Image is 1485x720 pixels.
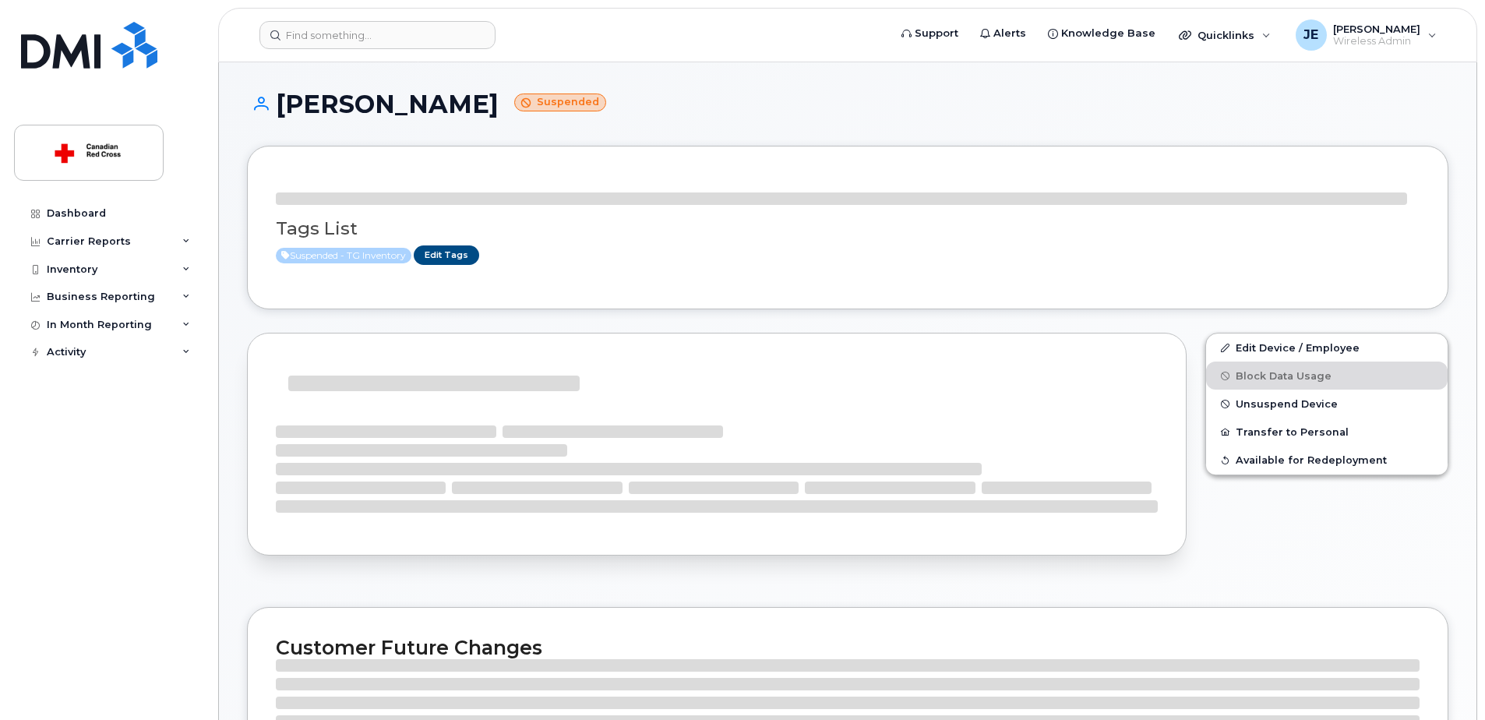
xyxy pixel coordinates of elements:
button: Available for Redeployment [1206,446,1448,474]
span: Available for Redeployment [1236,454,1387,466]
a: Edit Tags [414,245,479,265]
span: Unsuspend Device [1236,398,1338,410]
button: Block Data Usage [1206,362,1448,390]
small: Suspended [514,94,606,111]
a: Edit Device / Employee [1206,334,1448,362]
h2: Customer Future Changes [276,636,1420,659]
h1: [PERSON_NAME] [247,90,1448,118]
span: Active [276,248,411,263]
button: Transfer to Personal [1206,418,1448,446]
h3: Tags List [276,219,1420,238]
button: Unsuspend Device [1206,390,1448,418]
